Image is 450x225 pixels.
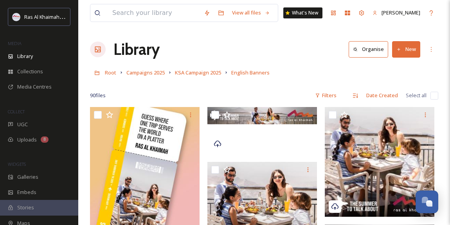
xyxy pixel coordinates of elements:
button: Open Chat [416,191,438,213]
button: New [392,41,420,57]
div: Date Created [362,88,402,103]
span: Campaigns 2025 [126,69,165,76]
span: English Banners [231,69,270,76]
span: Stories [17,204,34,211]
span: MEDIA [8,40,22,46]
span: Collections [17,68,43,75]
img: Logo_RAKTDA_RGB-01.png [13,13,20,21]
span: Uploads [17,136,37,143]
span: WIDGETS [8,161,26,167]
span: [PERSON_NAME] [382,9,420,16]
a: What's New [283,7,322,18]
div: Filters [311,88,340,103]
span: KSA Campaign 2025 [175,69,221,76]
span: COLLECT [8,109,25,114]
img: KSA_Digital Banners_Platter_V02-18.jpg [325,107,434,217]
input: Search your library [108,4,200,22]
button: Organise [349,41,388,57]
a: Library [113,38,160,61]
a: Campaigns 2025 [126,68,165,77]
span: 90 file s [90,92,106,99]
a: Organise [349,41,392,57]
span: Galleries [17,173,38,181]
span: Media Centres [17,83,52,91]
a: [PERSON_NAME] [369,5,424,20]
div: 8 [41,136,49,143]
span: Select all [406,92,427,99]
a: Root [105,68,116,77]
a: KSA Campaign 2025 [175,68,221,77]
span: Ras Al Khaimah Tourism Development Authority [24,13,135,20]
span: Embeds [17,189,36,196]
a: English Banners [231,68,270,77]
span: Library [17,53,33,60]
a: View all files [228,5,274,20]
span: Root [105,69,116,76]
span: UGC [17,121,28,128]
